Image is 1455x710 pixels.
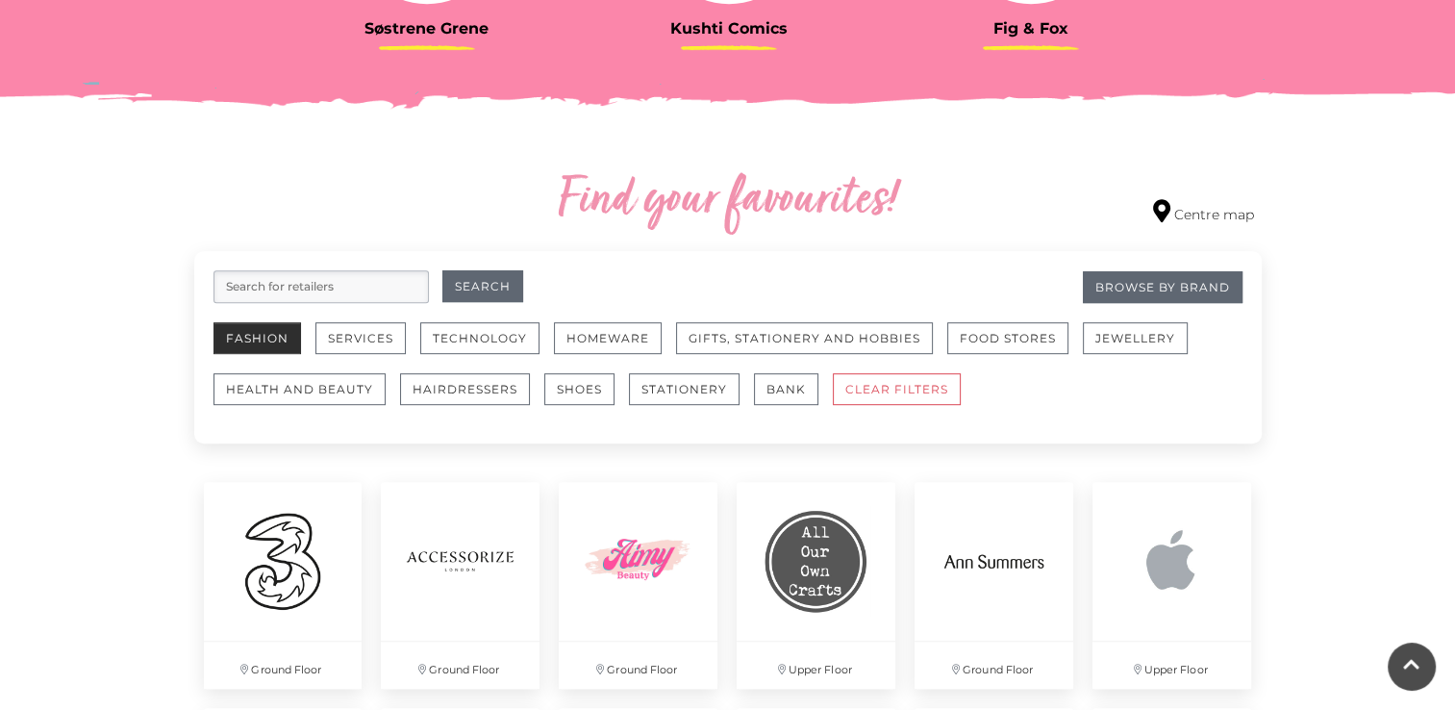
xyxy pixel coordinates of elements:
[1083,322,1188,354] button: Jewellery
[737,642,895,689] p: Upper Floor
[592,19,865,38] h3: Kushti Comics
[894,19,1167,38] h3: Fig & Fox
[420,322,554,373] a: Technology
[947,322,1068,354] button: Food Stores
[213,373,400,424] a: Health and Beauty
[400,373,530,405] button: Hairdressers
[381,642,539,689] p: Ground Floor
[549,472,727,698] a: Ground Floor
[1083,472,1261,698] a: Upper Floor
[833,373,961,405] button: CLEAR FILTERS
[1092,642,1251,689] p: Upper Floor
[544,373,629,424] a: Shoes
[1153,199,1254,225] a: Centre map
[727,472,905,698] a: Upper Floor
[315,322,420,373] a: Services
[915,642,1073,689] p: Ground Floor
[213,373,386,405] button: Health and Beauty
[371,472,549,698] a: Ground Floor
[947,322,1083,373] a: Food Stores
[420,322,539,354] button: Technology
[544,373,615,405] button: Shoes
[194,472,372,698] a: Ground Floor
[554,322,676,373] a: Homeware
[1083,271,1242,303] a: Browse By Brand
[213,270,429,303] input: Search for retailers
[213,322,315,373] a: Fashion
[754,373,818,405] button: Bank
[1083,322,1202,373] a: Jewellery
[905,472,1083,698] a: Ground Floor
[204,642,363,689] p: Ground Floor
[400,373,544,424] a: Hairdressers
[676,322,947,373] a: Gifts, Stationery and Hobbies
[213,322,301,354] button: Fashion
[290,19,564,38] h3: Søstrene Grene
[754,373,833,424] a: Bank
[315,322,406,354] button: Services
[554,322,662,354] button: Homeware
[676,322,933,354] button: Gifts, Stationery and Hobbies
[629,373,740,405] button: Stationery
[377,170,1079,232] h2: Find your favourites!
[442,270,523,302] button: Search
[833,373,975,424] a: CLEAR FILTERS
[559,642,717,689] p: Ground Floor
[629,373,754,424] a: Stationery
